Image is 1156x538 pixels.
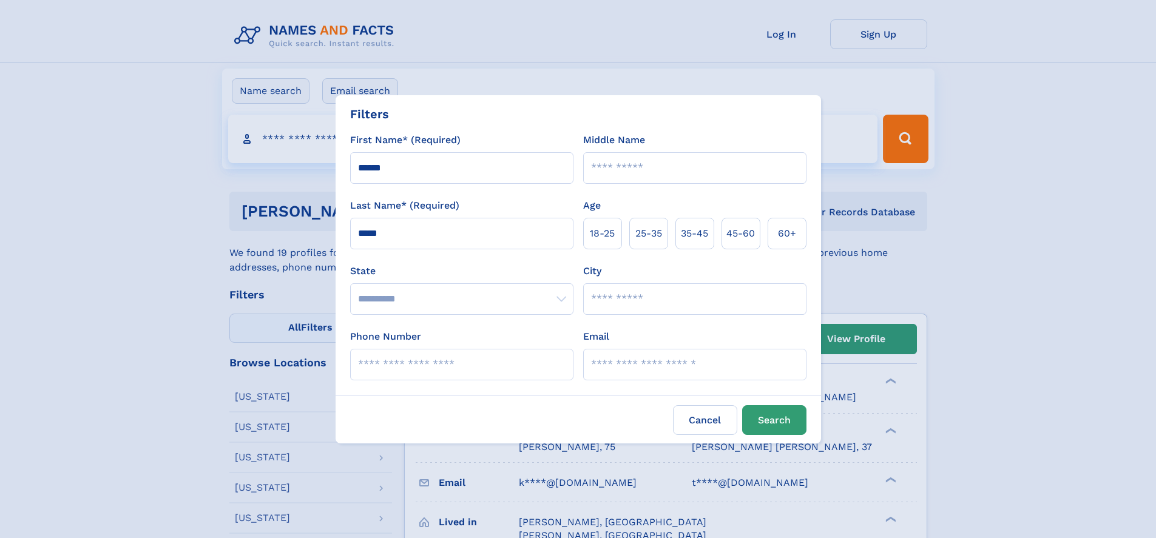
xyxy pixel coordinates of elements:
label: Age [583,198,601,213]
label: City [583,264,601,278]
div: Filters [350,105,389,123]
label: Phone Number [350,329,421,344]
span: 60+ [778,226,796,241]
label: Email [583,329,609,344]
label: Last Name* (Required) [350,198,459,213]
label: Cancel [673,405,737,435]
label: First Name* (Required) [350,133,461,147]
label: Middle Name [583,133,645,147]
span: 45‑60 [726,226,755,241]
span: 35‑45 [681,226,708,241]
span: 18‑25 [590,226,615,241]
label: State [350,264,573,278]
button: Search [742,405,806,435]
span: 25‑35 [635,226,662,241]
